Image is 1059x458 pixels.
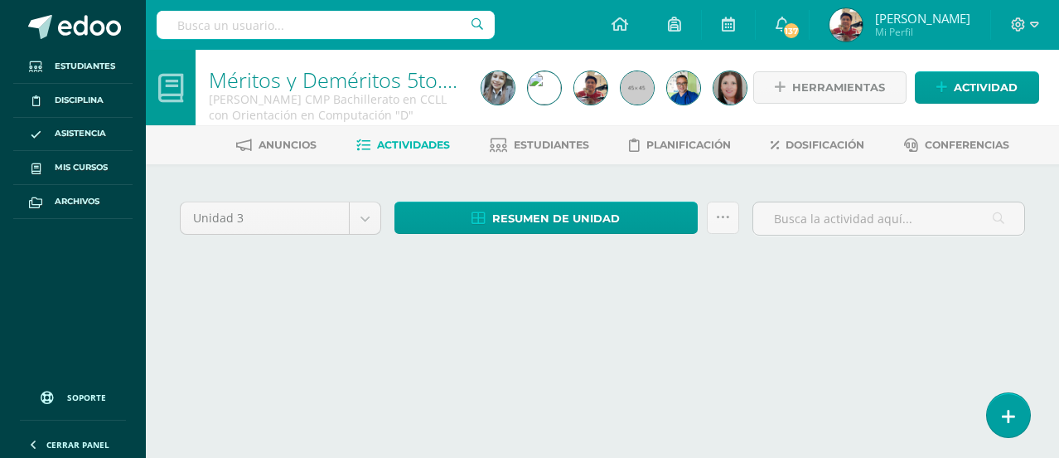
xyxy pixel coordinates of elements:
span: Conferencias [925,139,1009,151]
span: 137 [782,22,800,40]
a: Dosificación [771,132,864,158]
span: Herramientas [792,72,885,103]
input: Busca la actividad aquí... [753,202,1024,235]
img: bfd5407fb0f443f67a8cea95c6a37b99.png [574,71,607,105]
input: Busca un usuario... [157,11,495,39]
img: a16637801c4a6befc1e140411cafe4ae.png [667,71,700,105]
img: 45x45 [621,71,654,105]
a: Planificación [629,132,731,158]
div: Quinto Bachillerato CMP Bachillerato en CCLL con Orientación en Computación 'D' [209,91,462,123]
img: 529e95d8c70de02c88ecaef2f0471237.png [528,71,561,105]
span: Unidad 3 [193,202,336,234]
span: Soporte [67,392,106,403]
a: Conferencias [904,132,1009,158]
a: Soporte [20,375,126,416]
a: Unidad 3 [181,202,380,234]
span: Estudiantes [514,139,589,151]
span: Anuncios [259,139,317,151]
span: Estudiantes [55,60,115,73]
a: Anuncios [236,132,317,158]
a: Archivos [13,185,133,219]
span: Mis cursos [55,161,108,174]
img: e03ec1ec303510e8e6f60bf4728ca3bf.png [713,71,747,105]
a: Asistencia [13,118,133,152]
span: Disciplina [55,94,104,107]
a: Herramientas [753,71,907,104]
h1: Méritos y Deméritos 5to. Bach. en CCLL. "D" [209,68,462,91]
a: Estudiantes [13,50,133,84]
a: Resumen de unidad [394,202,698,234]
span: Cerrar panel [46,439,109,451]
a: Mis cursos [13,151,133,185]
img: bfd5407fb0f443f67a8cea95c6a37b99.png [829,8,863,41]
a: Disciplina [13,84,133,118]
span: Mi Perfil [875,25,970,39]
a: Actividad [915,71,1039,104]
span: Resumen de unidad [492,203,620,234]
a: Actividades [356,132,450,158]
span: [PERSON_NAME] [875,10,970,27]
span: Asistencia [55,127,106,140]
span: Actividad [954,72,1018,103]
span: Actividades [377,139,450,151]
span: Planificación [646,139,731,151]
span: Dosificación [786,139,864,151]
span: Archivos [55,195,99,208]
a: Méritos y Deméritos 5to. [PERSON_NAME]. en CCLL. "D" [209,66,735,94]
a: Estudiantes [490,132,589,158]
img: 93a01b851a22af7099796f9ee7ca9c46.png [481,71,515,105]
